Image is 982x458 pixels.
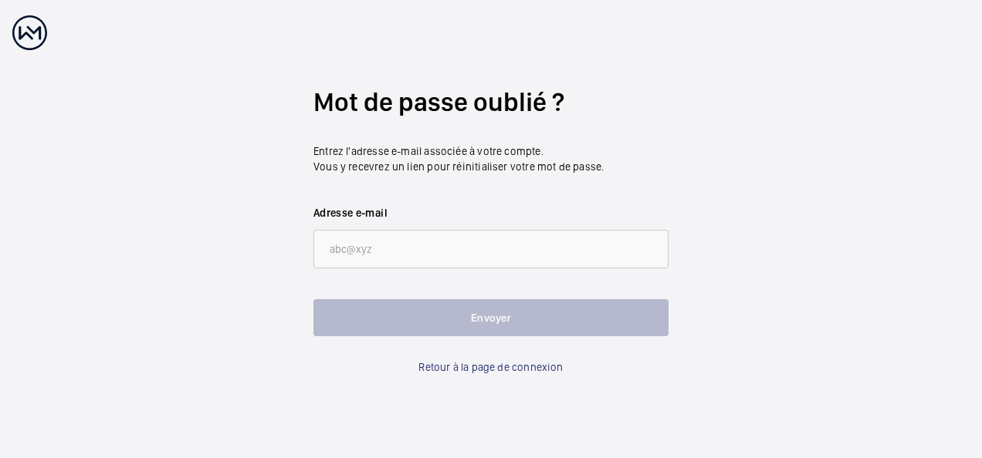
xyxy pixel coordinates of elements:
button: Envoyer [313,299,669,336]
input: abc@xyz [313,230,669,268]
p: Entrez l'adresse e-mail associée à votre compte. Vous y recevrez un lien pour réinitialiser votre... [313,143,669,174]
h2: Mot de passe oublié ? [313,84,669,120]
a: Retour à la page de connexion [418,359,563,375]
label: Adresse e-mail [313,205,669,221]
